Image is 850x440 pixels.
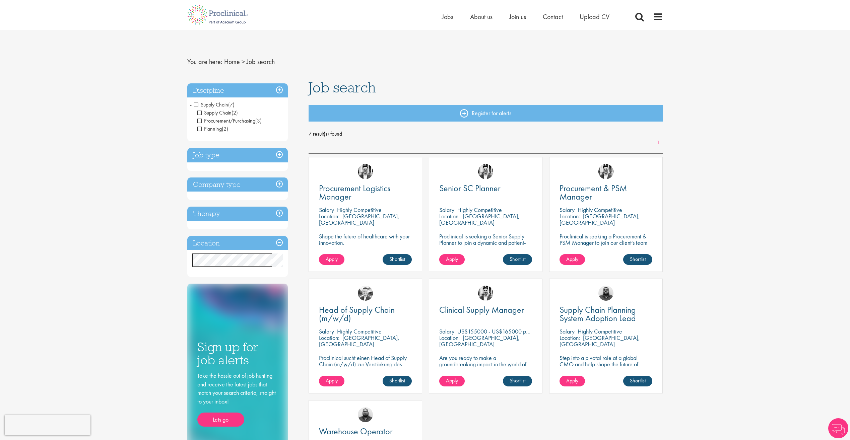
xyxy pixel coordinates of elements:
[470,12,493,21] a: About us
[337,206,382,214] p: Highly Competitive
[197,341,278,366] h3: Sign up for job alerts
[326,255,338,263] span: Apply
[439,306,532,314] a: Clinical Supply Manager
[187,83,288,98] h3: Discipline
[439,334,520,348] p: [GEOGRAPHIC_DATA], [GEOGRAPHIC_DATA]
[319,355,412,380] p: Proclinical sucht einen Head of Supply Chain (m/w/d) zur Verstärkung des Teams unseres Kunden in ...
[319,327,334,335] span: Salary
[187,207,288,221] h3: Therapy
[560,334,640,348] p: [GEOGRAPHIC_DATA], [GEOGRAPHIC_DATA]
[242,57,245,66] span: >
[566,377,578,384] span: Apply
[439,182,501,194] span: Senior SC Planner
[5,415,90,435] iframe: reCAPTCHA
[439,304,524,315] span: Clinical Supply Manager
[560,355,652,374] p: Step into a pivotal role at a global CMO and help shape the future of healthcare supply chain.
[247,57,275,66] span: Job search
[560,334,580,342] span: Location:
[197,371,278,427] div: Take the hassle out of job hunting and receive the latest jobs that match your search criteria, s...
[319,426,393,437] span: Warehouse Operator
[653,139,663,147] a: 1
[446,377,458,384] span: Apply
[598,286,613,301] img: Ashley Bennett
[439,233,532,259] p: Proclinical is seeking a Senior Supply Planner to join a dynamic and patient-focused team within ...
[560,327,575,335] span: Salary
[319,427,412,436] a: Warehouse Operator
[828,418,848,438] img: Chatbot
[197,117,255,124] span: Procurement/Purchasing
[598,164,613,179] a: Edward Little
[197,125,222,132] span: Planning
[578,327,622,335] p: Highly Competitive
[309,78,376,96] span: Job search
[319,212,339,220] span: Location:
[543,12,563,21] a: Contact
[560,233,652,252] p: Proclinical is seeking a Procurement & PSM Manager to join our client's team in [GEOGRAPHIC_DATA].
[197,109,238,116] span: Supply Chain
[319,206,334,214] span: Salary
[560,304,636,324] span: Supply Chain Planning System Adoption Lead
[442,12,453,21] a: Jobs
[383,376,412,386] a: Shortlist
[509,12,526,21] a: Join us
[309,129,663,139] span: 7 result(s) found
[194,101,228,108] span: Supply Chain
[187,236,288,250] h3: Location
[560,184,652,201] a: Procurement & PSM Manager
[457,206,502,214] p: Highly Competitive
[560,306,652,322] a: Supply Chain Planning System Adoption Lead
[319,304,395,324] span: Head of Supply Chain (m/w/d)
[319,254,344,265] a: Apply
[190,99,192,109] span: -
[580,12,609,21] a: Upload CV
[222,125,228,132] span: (2)
[623,376,652,386] a: Shortlist
[439,376,465,386] a: Apply
[560,376,585,386] a: Apply
[560,182,627,202] span: Procurement & PSM Manager
[439,184,532,193] a: Senior SC Planner
[560,212,640,226] p: [GEOGRAPHIC_DATA], [GEOGRAPHIC_DATA]
[197,413,244,427] a: Lets go
[358,407,373,422] img: Ashley Bennett
[439,212,520,226] p: [GEOGRAPHIC_DATA], [GEOGRAPHIC_DATA]
[578,206,622,214] p: Highly Competitive
[319,334,339,342] span: Location:
[383,254,412,265] a: Shortlist
[439,212,460,220] span: Location:
[623,254,652,265] a: Shortlist
[439,206,454,214] span: Salary
[439,355,532,386] p: Are you ready to make a groundbreaking impact in the world of biotechnology? Join a growing compa...
[337,327,382,335] p: Highly Competitive
[478,164,493,179] img: Edward Little
[197,117,262,124] span: Procurement/Purchasing
[319,233,412,246] p: Shape the future of healthcare with your innovation.
[358,286,373,301] img: Lukas Eckert
[319,212,399,226] p: [GEOGRAPHIC_DATA], [GEOGRAPHIC_DATA]
[319,182,390,202] span: Procurement Logistics Manager
[478,286,493,301] img: Edward Little
[187,57,222,66] span: You are here:
[187,148,288,162] h3: Job type
[255,117,262,124] span: (3)
[358,164,373,179] a: Edward Little
[560,206,575,214] span: Salary
[439,334,460,342] span: Location:
[319,306,412,322] a: Head of Supply Chain (m/w/d)
[224,57,240,66] a: breadcrumb link
[457,327,547,335] p: US$155000 - US$165000 per annum
[187,177,288,192] h3: Company type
